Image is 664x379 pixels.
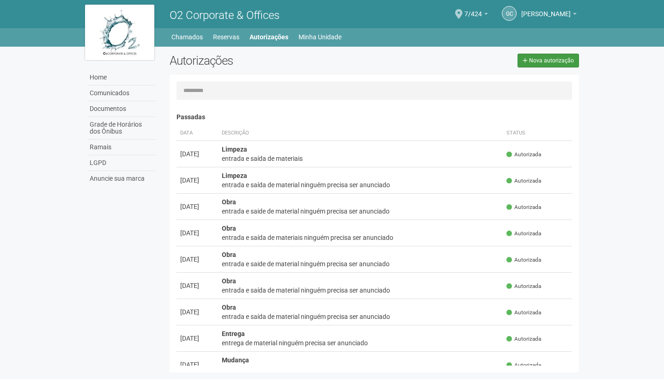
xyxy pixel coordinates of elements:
[506,282,541,290] span: Autorizada
[503,126,572,141] th: Status
[518,54,579,67] a: Nova autorização
[521,1,571,18] span: Guilherme Cruz Braga
[222,312,500,321] div: entrada e saída de material ninguém precisa ser anunciado
[222,233,500,242] div: entrada e saída de materiais ninguém precisa ser anunciado
[87,155,156,171] a: LGPD
[222,338,500,348] div: entrega de material ninguém precisa ser anunciado
[222,180,500,189] div: entrada e saída de material ninguém precisa ser anunciado
[506,309,541,317] span: Autorizada
[222,198,236,206] strong: Obra
[180,202,214,211] div: [DATE]
[222,251,236,258] strong: Obra
[506,203,541,211] span: Autorizada
[506,177,541,185] span: Autorizada
[87,86,156,101] a: Comunicados
[464,12,488,19] a: 7/424
[87,70,156,86] a: Home
[222,146,247,153] strong: Limpeza
[222,286,500,295] div: entrada e saída de material ninguém precisa ser anunciado
[218,126,503,141] th: Descrição
[222,365,500,374] div: Entrada e saide de materail ninguém precisa ser anunciado
[506,151,541,159] span: Autorizada
[222,172,247,179] strong: Limpeza
[85,5,154,60] img: logo.jpg
[180,176,214,185] div: [DATE]
[222,304,236,311] strong: Obra
[521,12,577,19] a: [PERSON_NAME]
[170,54,367,67] h2: Autorizações
[180,255,214,264] div: [DATE]
[222,207,500,216] div: entrada e saide de material ninguém precisa ser anunciado
[298,31,341,43] a: Minha Unidade
[87,117,156,140] a: Grade de Horários dos Ônibus
[222,330,245,337] strong: Entrega
[222,277,236,285] strong: Obra
[529,57,574,64] span: Nova autorização
[170,9,280,22] span: O2 Corporate & Offices
[506,230,541,238] span: Autorizada
[180,307,214,317] div: [DATE]
[87,171,156,186] a: Anuncie sua marca
[180,149,214,159] div: [DATE]
[87,101,156,117] a: Documentos
[180,228,214,238] div: [DATE]
[171,31,203,43] a: Chamados
[87,140,156,155] a: Ramais
[180,334,214,343] div: [DATE]
[222,356,249,364] strong: Mudança
[222,225,236,232] strong: Obra
[177,126,218,141] th: Data
[506,361,541,369] span: Autorizada
[502,6,517,21] a: GC
[464,1,482,18] span: 7/424
[506,256,541,264] span: Autorizada
[222,259,500,269] div: entrada e saide de material ninguém precisa ser anunciado
[213,31,239,43] a: Reservas
[250,31,288,43] a: Autorizações
[180,281,214,290] div: [DATE]
[222,154,500,163] div: entrada e saída de materiais
[506,335,541,343] span: Autorizada
[180,360,214,369] div: [DATE]
[177,114,573,121] h4: Passadas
